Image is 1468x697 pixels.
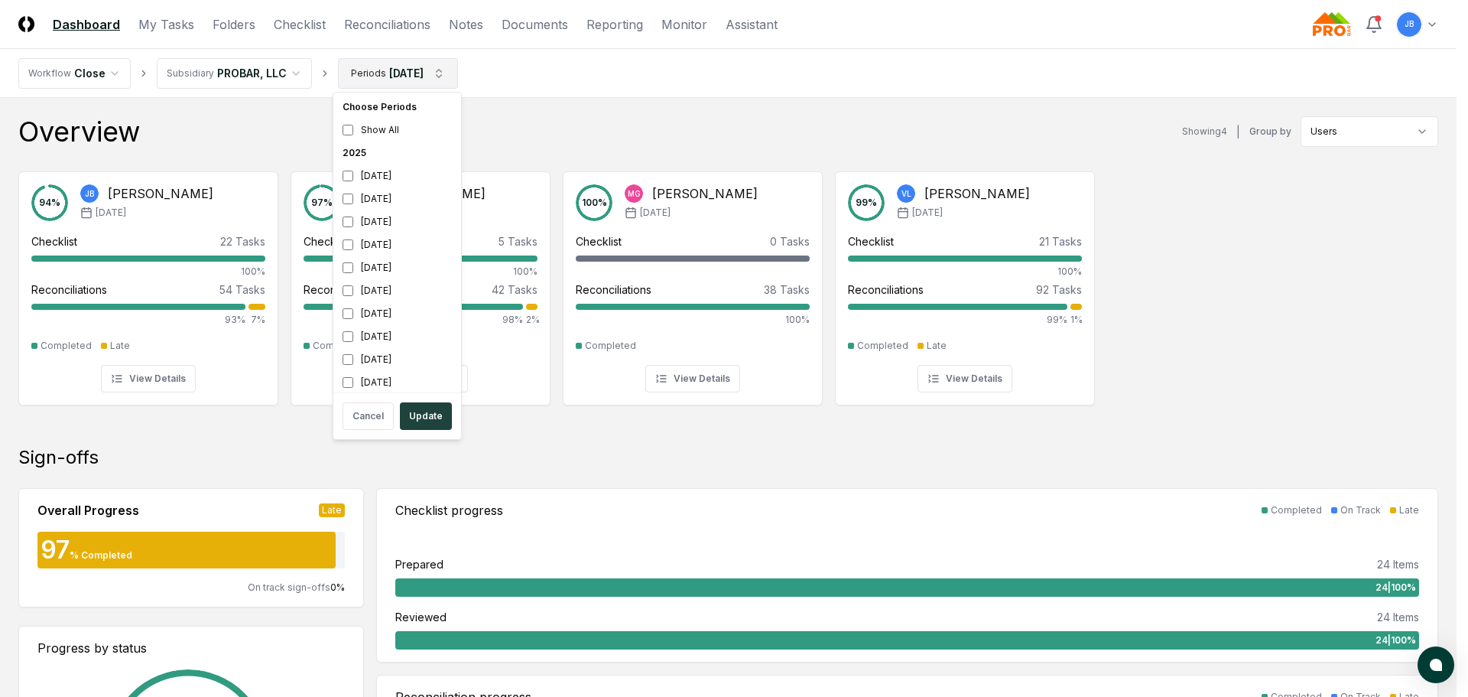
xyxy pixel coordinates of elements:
[336,96,458,119] div: Choose Periods
[336,302,458,325] div: [DATE]
[336,371,458,394] div: [DATE]
[336,187,458,210] div: [DATE]
[336,279,458,302] div: [DATE]
[336,325,458,348] div: [DATE]
[336,142,458,164] div: 2025
[400,402,452,430] button: Update
[343,402,394,430] button: Cancel
[336,348,458,371] div: [DATE]
[336,119,458,142] div: Show All
[336,210,458,233] div: [DATE]
[336,233,458,256] div: [DATE]
[336,164,458,187] div: [DATE]
[336,256,458,279] div: [DATE]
